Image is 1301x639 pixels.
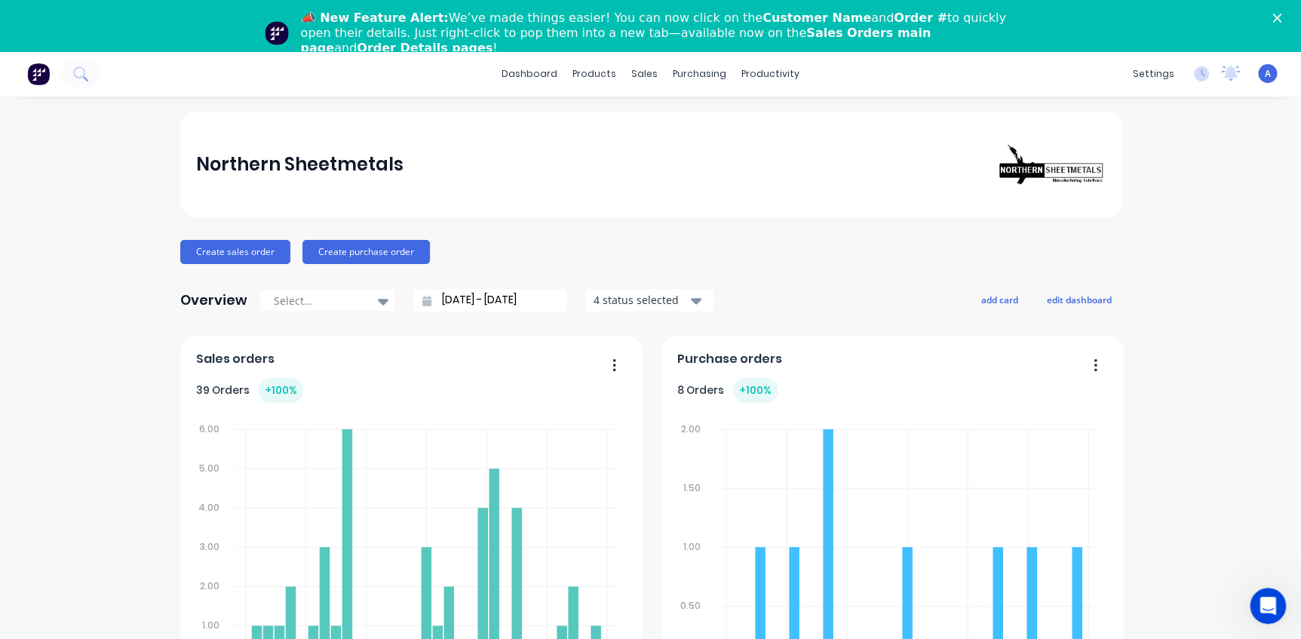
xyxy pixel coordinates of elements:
div: Close [1272,14,1287,23]
div: We’ve made things easier! You can now click on the and to quickly open their details. Just right-... [301,11,1013,56]
img: Northern Sheetmetals [999,144,1105,185]
span: A [1265,67,1271,81]
div: purchasing [665,63,734,85]
button: 4 status selected [585,289,713,312]
div: 39 Orders [196,378,303,403]
tspan: 1.00 [683,540,701,553]
div: Northern Sheetmetals [196,149,403,180]
b: Customer Name [762,11,871,25]
tspan: 1.50 [683,481,701,494]
button: Create sales order [180,240,290,264]
div: 8 Orders [677,378,778,403]
span: Sales orders [196,350,275,368]
button: Create purchase order [302,240,430,264]
tspan: 4.00 [198,501,219,514]
a: dashboard [494,63,565,85]
button: add card [971,290,1028,309]
tspan: 1.00 [202,619,219,631]
b: 📣 New Feature Alert: [301,11,449,25]
tspan: 0.50 [680,599,701,612]
tspan: 2.00 [681,422,701,435]
div: Overview [180,285,247,315]
img: Profile image for Team [265,21,289,45]
b: Order # [894,11,947,25]
div: + 100 % [733,378,778,403]
tspan: 5.00 [199,462,219,475]
b: Sales Orders main page [301,26,931,55]
iframe: Intercom live chat [1250,588,1286,624]
div: + 100 % [259,378,303,403]
tspan: 6.00 [199,422,219,435]
div: settings [1125,63,1182,85]
button: edit dashboard [1037,290,1121,309]
b: Order Details pages [357,41,492,55]
span: Purchase orders [677,350,782,368]
div: products [565,63,624,85]
div: productivity [734,63,807,85]
div: 4 status selected [594,292,689,308]
tspan: 3.00 [200,540,219,553]
img: Factory [27,63,50,85]
tspan: 2.00 [200,579,219,592]
div: sales [624,63,665,85]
